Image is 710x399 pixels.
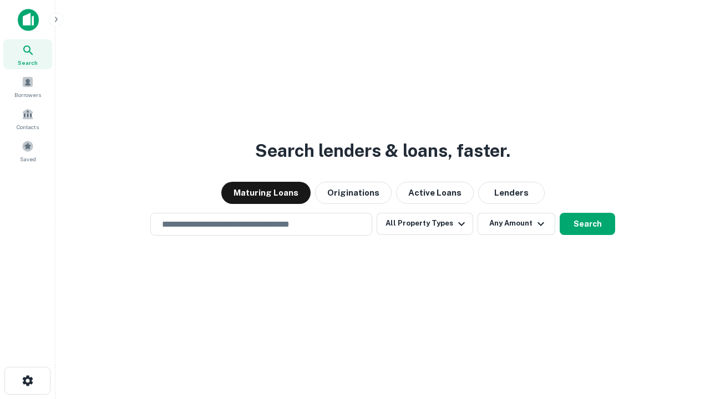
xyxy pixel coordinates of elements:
[3,71,52,101] a: Borrowers
[478,182,545,204] button: Lenders
[560,213,615,235] button: Search
[221,182,311,204] button: Maturing Loans
[18,58,38,67] span: Search
[3,136,52,166] a: Saved
[14,90,41,99] span: Borrowers
[655,310,710,364] iframe: Chat Widget
[18,9,39,31] img: capitalize-icon.png
[20,155,36,163] span: Saved
[478,213,555,235] button: Any Amount
[3,39,52,69] a: Search
[3,104,52,134] a: Contacts
[377,213,473,235] button: All Property Types
[315,182,392,204] button: Originations
[17,122,39,131] span: Contacts
[255,137,510,164] h3: Search lenders & loans, faster.
[396,182,474,204] button: Active Loans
